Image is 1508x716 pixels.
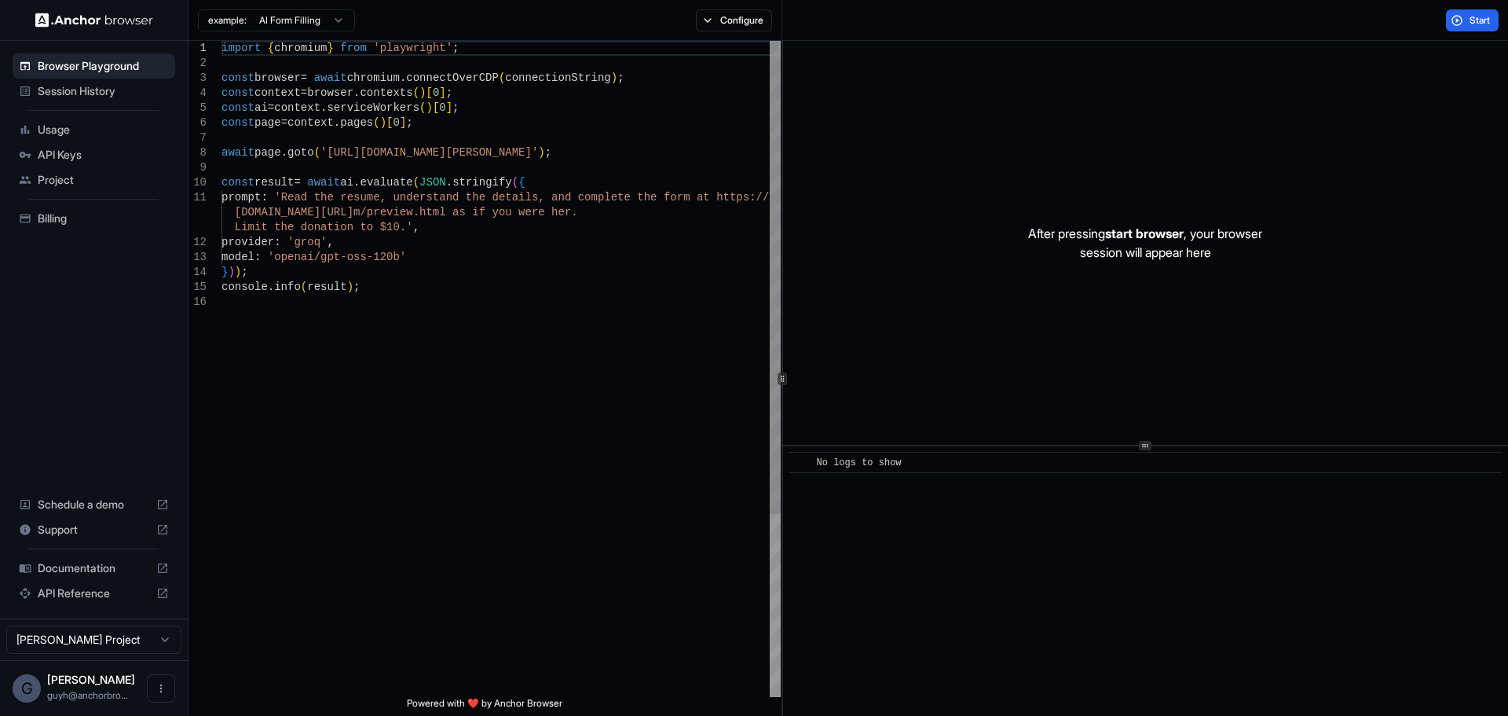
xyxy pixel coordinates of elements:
[188,56,207,71] div: 2
[439,101,445,114] span: 0
[400,72,406,84] span: .
[274,101,320,114] span: context
[419,176,446,189] span: JSON
[261,191,267,204] span: :
[287,236,327,248] span: 'groq'
[452,176,512,189] span: stringify
[13,517,175,542] div: Support
[426,86,432,99] span: [
[38,122,169,138] span: Usage
[235,221,413,233] span: Limit the donation to $10.'
[314,146,320,159] span: (
[228,266,234,278] span: )
[386,116,393,129] span: [
[406,116,412,129] span: ;
[419,86,426,99] span: )
[47,673,135,686] span: Guy Hayou
[254,116,281,129] span: page
[446,86,452,99] span: ;
[188,145,207,160] div: 8
[188,250,207,265] div: 13
[307,86,353,99] span: browser
[327,42,333,54] span: }
[281,116,287,129] span: =
[38,586,150,601] span: API Reference
[499,72,505,84] span: (
[380,116,386,129] span: )
[188,160,207,175] div: 9
[254,101,268,114] span: ai
[221,72,254,84] span: const
[327,236,333,248] span: ,
[235,206,353,218] span: [DOMAIN_NAME][URL]
[221,281,268,293] span: console
[433,101,439,114] span: [
[353,281,360,293] span: ;
[446,101,452,114] span: ]
[13,674,41,703] div: G
[446,176,452,189] span: .
[545,146,551,159] span: ;
[221,251,254,263] span: model
[241,266,247,278] span: ;
[452,101,459,114] span: ;
[188,265,207,280] div: 14
[221,101,254,114] span: const
[38,497,150,512] span: Schedule a demo
[268,281,274,293] span: .
[221,236,274,248] span: provider
[13,142,175,167] div: API Keys
[301,86,307,99] span: =
[307,176,340,189] span: await
[38,83,169,99] span: Session History
[360,86,412,99] span: contexts
[274,191,604,204] span: 'Read the resume, understand the details, and comp
[1028,224,1262,262] p: After pressing , your browser session will appear here
[400,116,406,129] span: ]
[47,689,128,701] span: guyh@anchorbrowser.io
[38,58,169,74] span: Browser Playground
[327,101,419,114] span: serviceWorkers
[188,41,207,56] div: 1
[208,14,247,27] span: example:
[221,266,228,278] span: }
[274,236,280,248] span: :
[274,42,327,54] span: chromium
[426,101,432,114] span: )
[340,116,373,129] span: pages
[611,72,617,84] span: )
[268,251,406,263] span: 'openai/gpt-oss-120b'
[320,101,327,114] span: .
[38,211,169,226] span: Billing
[307,281,346,293] span: result
[188,101,207,116] div: 5
[696,9,772,31] button: Configure
[1446,9,1499,31] button: Start
[452,42,459,54] span: ;
[38,522,150,538] span: Support
[287,146,314,159] span: goto
[254,146,281,159] span: page
[13,206,175,231] div: Billing
[353,176,360,189] span: .
[221,42,261,54] span: import
[360,176,412,189] span: evaluate
[221,86,254,99] span: const
[13,79,175,104] div: Session History
[188,295,207,310] div: 16
[221,146,254,159] span: await
[617,72,624,84] span: ;
[13,581,175,606] div: API Reference
[512,176,518,189] span: (
[347,281,353,293] span: )
[221,191,261,204] span: prompt
[413,86,419,99] span: (
[373,42,452,54] span: 'playwright'
[347,72,400,84] span: chromium
[433,86,439,99] span: 0
[188,130,207,145] div: 7
[301,281,307,293] span: (
[406,72,499,84] span: connectOverCDP
[320,146,538,159] span: '[URL][DOMAIN_NAME][PERSON_NAME]'
[147,674,175,703] button: Open menu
